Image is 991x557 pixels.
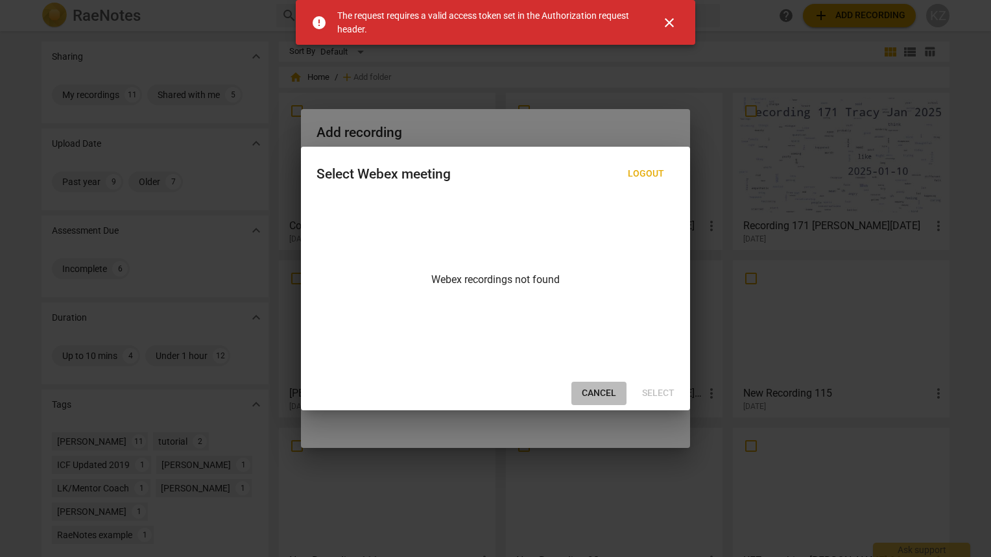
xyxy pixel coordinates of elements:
div: The request requires a valid access token set in the Authorization request header. [337,9,638,36]
div: Webex recordings not found [301,199,690,377]
span: Logout [628,167,664,180]
span: error [311,15,327,31]
button: Cancel [571,382,627,405]
button: Logout [617,162,675,186]
button: Close [654,7,685,38]
span: Cancel [582,387,616,400]
div: Select Webex meeting [316,166,451,182]
span: close [662,15,677,31]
